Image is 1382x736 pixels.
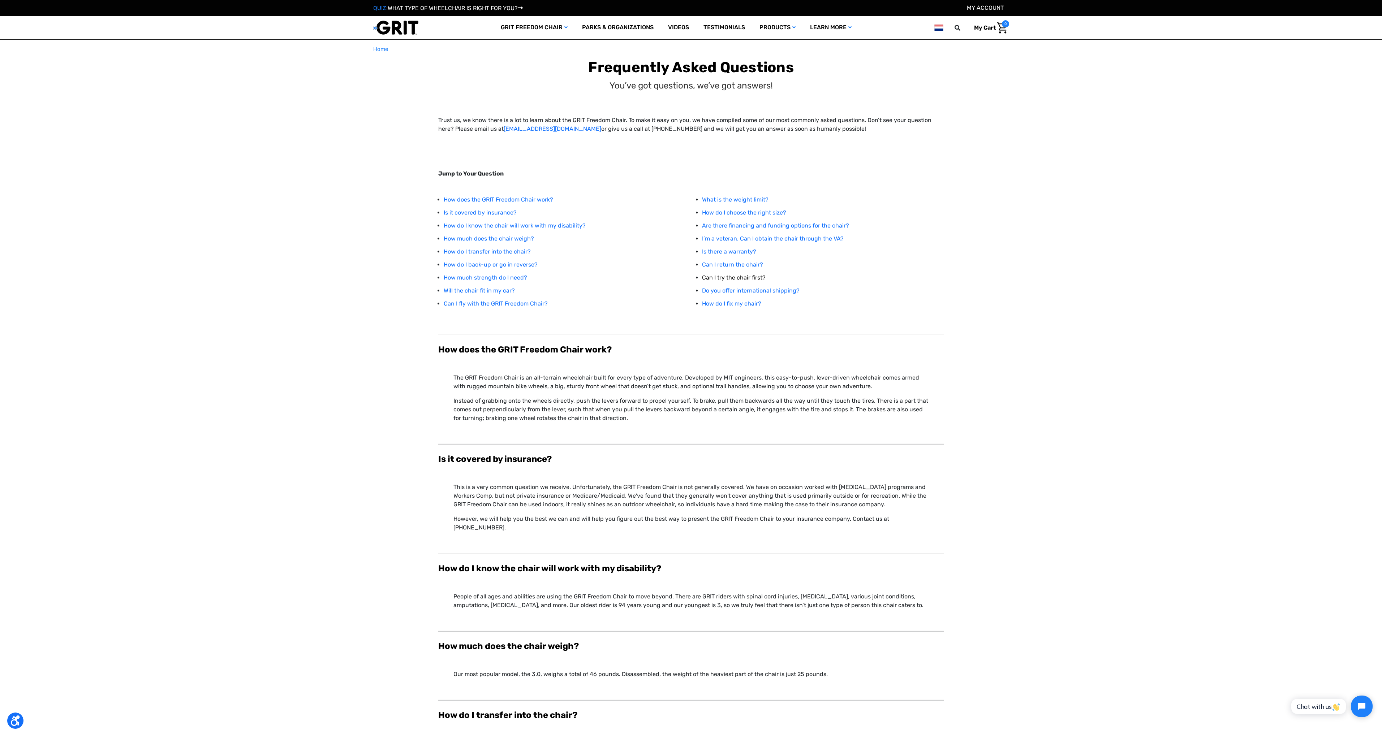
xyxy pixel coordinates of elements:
[444,274,527,281] a: How much strength do I need?
[373,5,523,12] a: QUIZ:WHAT TYPE OF WHEELCHAIR IS RIGHT FOR YOU?
[1283,689,1379,723] iframe: Tidio Chat
[373,20,418,35] img: GRIT All-Terrain Wheelchair and Mobility Equipment
[752,16,803,39] a: Products
[702,248,756,255] a: Is there a warranty?
[444,235,534,242] a: How much does the chair weigh?
[803,16,859,39] a: Learn More
[453,515,929,532] p: However, we will help you the best we can and will help you figure out the best way to present th...
[610,79,773,92] p: You’ve got questions, we’ve got answers!
[438,454,552,464] b: Is it covered by insurance?
[958,20,969,35] input: Search
[702,274,766,281] a: Can I try the chair first?
[444,248,531,255] a: How do I transfer into the chair?
[444,261,538,268] a: How do I back-up or go in reverse?
[969,20,1009,35] a: Cart with 0 items
[967,4,1004,11] a: Account
[444,209,517,216] a: Is it covered by insurance?
[702,300,761,307] a: How do I fix my chair?
[575,16,661,39] a: Parks & Organizations
[702,222,849,229] a: Are there financing and funding options for the chair?
[453,592,929,610] p: People of all ages and abilities are using the GRIT Freedom Chair to move beyond. There are GRIT ...
[438,563,661,573] b: How do I know the chair will work with my disability?
[444,287,515,294] a: Will the chair fit in my car?
[114,30,153,36] span: Phone Number
[934,23,943,32] img: nl.png
[661,16,696,39] a: Videos
[588,59,794,76] b: Frequently Asked Questions
[373,5,388,12] span: QUIZ:
[438,345,612,355] b: How does the GRIT Freedom Chair work?
[453,373,929,391] p: The GRIT Freedom Chair is an all-terrain wheelchair built for every type of adventure. Developed ...
[438,170,504,177] strong: Jump to Your Question
[702,196,769,203] a: What is the weight limit?
[702,261,763,268] a: Can I return the chair?
[444,300,548,307] a: Can I fly with the GRIT Freedom Chair?
[696,16,752,39] a: Testimonials
[702,209,786,216] a: How do I choose the right size?
[373,45,1009,53] nav: Breadcrumb
[453,670,929,679] p: Our most popular model, the 3.0, weighs a total of 46 pounds. Disassembled, the weight of the hea...
[373,46,388,52] span: Home
[494,16,575,39] a: GRIT Freedom Chair
[997,22,1007,34] img: Cart
[702,235,844,242] a: I’m a veteran. Can I obtain the chair through the VA?
[438,710,577,720] b: How do I transfer into the chair?
[974,24,996,31] span: My Cart
[453,397,929,423] p: Instead of grabbing onto the wheels directly, push the levers forward to propel yourself. To brak...
[1002,20,1009,27] span: 0
[444,222,586,229] a: How do I know the chair will work with my disability?
[702,287,800,294] a: Do you offer international shipping?
[373,45,388,53] a: Home
[444,196,553,203] a: How does the GRIT Freedom Chair work?
[438,116,944,133] p: Trust us, we know there is a lot to learn about the GRIT Freedom Chair. To make it easy on you, w...
[504,125,601,132] a: [EMAIL_ADDRESS][DOMAIN_NAME]
[438,641,579,651] b: How much does the chair weigh?
[453,483,929,509] p: This is a very common question we receive. Unfortunately, the GRIT Freedom Chair is not generally...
